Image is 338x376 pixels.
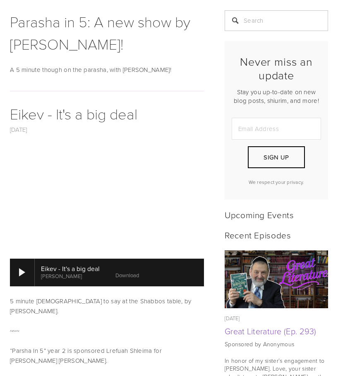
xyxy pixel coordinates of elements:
a: Download [115,271,139,279]
iframe: YouTube video player [10,145,204,254]
a: Great Literature (Ep. 293) [225,325,316,337]
time: [DATE] [225,314,240,322]
p: Stay you up-to-date on new blog posts, shiurim, and more! [232,88,321,105]
h2: Recent Episodes [225,230,328,240]
p: ~~~ [10,326,204,336]
p: We respect your privacy. [232,178,321,186]
h2: Upcoming Events [225,209,328,220]
p: 5 minute [DEMOGRAPHIC_DATA] to say at the Shabbos table, by [PERSON_NAME]. [10,296,204,316]
h1: Parasha in 5: A new show by [PERSON_NAME]! [10,10,204,55]
p: A 5 minute though on the parasha, with [PERSON_NAME]! [10,65,204,75]
h2: Never miss an update [232,55,321,82]
a: Eikev - It's a big deal [10,103,137,124]
input: Search [225,10,328,31]
input: Email Address [232,118,321,140]
span: Sign Up [264,153,289,162]
button: Sign Up [248,146,305,168]
a: [DATE] [10,125,27,134]
p: “Parsha In 5” year 2 is sponsored Lrefuah Shleima for [PERSON_NAME] [PERSON_NAME]. [10,346,204,366]
img: Great Literature (Ep. 293) [225,250,328,309]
